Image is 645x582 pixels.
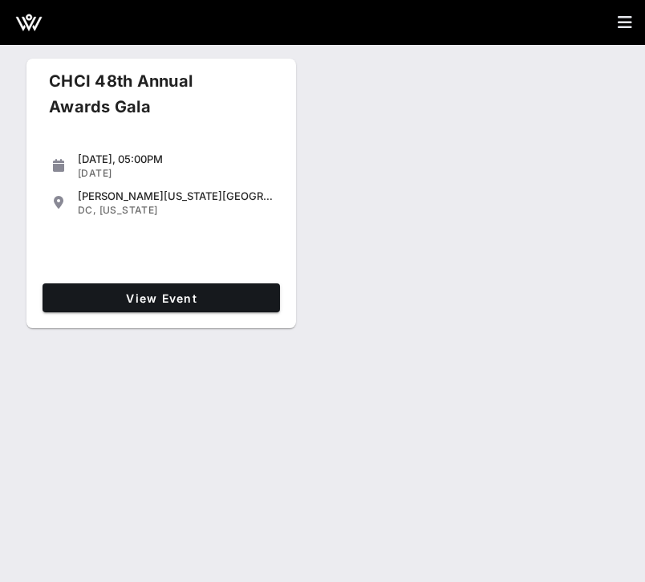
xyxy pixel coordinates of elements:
span: DC, [78,204,96,216]
div: [PERSON_NAME][US_STATE][GEOGRAPHIC_DATA] [78,189,274,202]
a: View Event [43,283,280,312]
span: View Event [49,291,274,305]
div: [DATE], 05:00PM [78,153,274,165]
div: CHCI 48th Annual Awards Gala [36,68,262,132]
div: [DATE] [78,167,274,180]
span: [US_STATE] [99,204,158,216]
